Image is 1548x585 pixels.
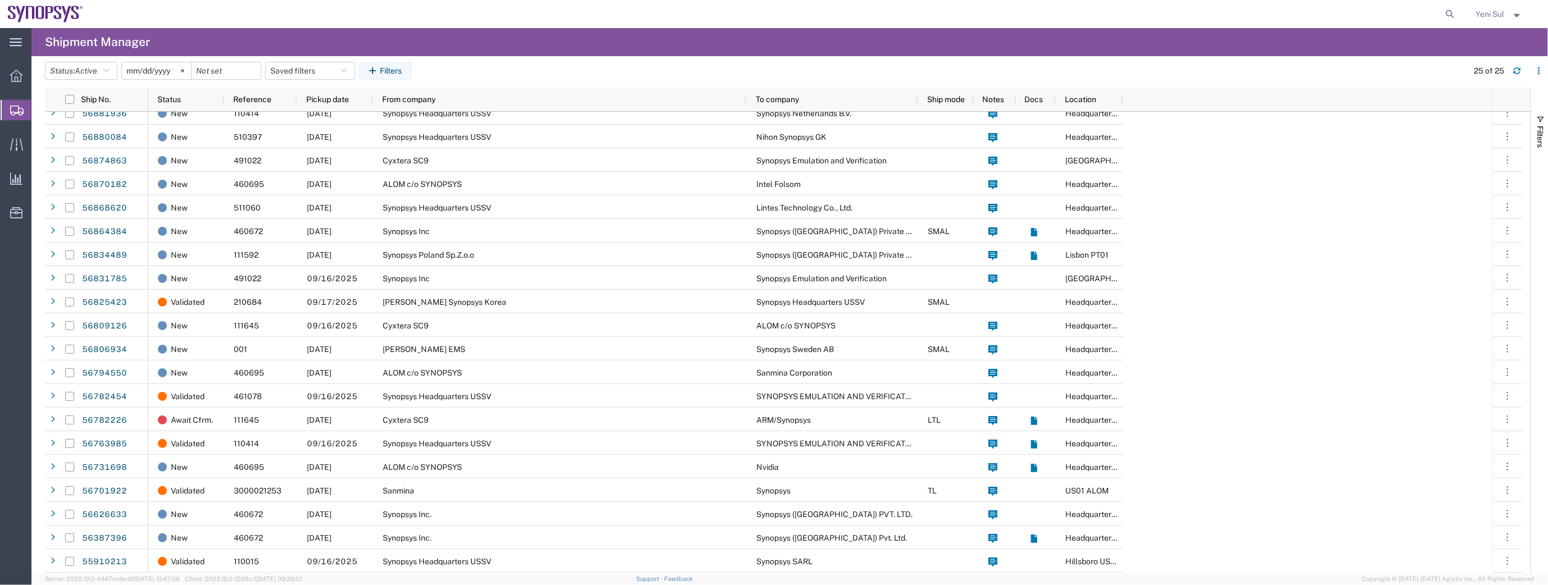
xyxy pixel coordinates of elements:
span: 09/19/2025 [307,156,332,165]
span: Headquarters USSV [1065,109,1138,118]
span: Synopsys Inc. [383,510,432,519]
span: ALOM c/o SYNOPSYS [383,463,462,472]
span: New [171,243,188,267]
span: Filters [1536,126,1545,148]
span: New [171,526,188,550]
span: 460672 [234,227,263,236]
span: 09/16/2025 [307,557,357,566]
span: Javad EMS [383,345,465,354]
span: Docs [1025,95,1043,104]
span: SMAL [928,227,950,236]
a: Feedback [664,575,693,582]
span: Location [1065,95,1096,104]
span: 110414 [234,109,259,118]
span: Hyderabad IN09 [1065,274,1166,283]
span: Lintes Technology Co., Ltd. [756,203,852,212]
a: 56809126 [81,317,128,335]
span: Synopsys Headquarters USSV [383,557,491,566]
span: Cyxtera SC9 [383,321,429,330]
span: Synopsys Inc [383,274,430,283]
a: 56881936 [81,105,128,123]
button: Filters [359,62,412,80]
input: Not set [192,62,261,79]
span: 08/28/2025 [307,510,332,519]
span: SYNOPSYS EMULATION AND VERIFICATION [756,392,919,401]
span: New [171,361,188,385]
span: New [171,172,188,196]
span: Synopsys Emulation and Verification [756,274,887,283]
span: 491022 [234,274,261,283]
span: Sanmina Corporation [756,368,832,377]
img: logo [8,6,83,22]
span: 210684 [234,298,262,307]
span: Cyxtera SC9 [383,156,429,165]
a: 56831785 [81,270,128,288]
span: From company [382,95,435,104]
span: Ship mode [927,95,965,104]
span: New [171,149,188,172]
a: 56701922 [81,482,128,500]
span: [DATE] 10:47:06 [134,575,180,582]
span: Copyright © [DATE]-[DATE] Agistix Inc., All Rights Reserved [1361,574,1535,584]
span: Ship No. [81,95,111,104]
span: ALOM c/o SYNOPSYS [383,368,462,377]
span: Validated [171,479,205,502]
span: Synopsys Emulation and Verification [756,156,887,165]
span: Nihon Synopsys GK [756,132,827,141]
span: Synopsys Headquarters USSV [383,392,491,401]
span: Validated [171,550,205,573]
button: Yeni Sul [1475,7,1532,21]
span: Client: 2025.19.0-129fbcf [185,575,302,582]
input: Not set [122,62,191,79]
span: 09/16/2025 [307,274,357,283]
span: 09/17/2025 [307,298,357,307]
span: Headquarters USSV [1065,132,1138,141]
span: Headquarters USSV [1065,439,1138,448]
span: 111645 [234,415,259,424]
span: Headquarters USSV [1065,227,1138,236]
span: TL [928,486,937,495]
button: Saved filters [265,62,355,80]
span: New [171,337,188,361]
span: Headquarters USSV [1065,180,1138,189]
a: 56874863 [81,152,128,170]
span: 09/19/2025 [307,203,332,212]
span: Synopsys Headquarters USSV [383,132,491,141]
span: 09/11/2025 [307,415,332,424]
span: New [171,267,188,290]
span: Headquarters USSV [1065,298,1138,307]
span: US01 ALOM [1065,486,1109,495]
span: Await Cfrm. [171,408,213,432]
a: 56763985 [81,435,128,453]
a: 56782226 [81,412,128,429]
a: 56806934 [81,341,128,359]
span: 09/16/2025 [307,439,357,448]
span: New [171,455,188,479]
span: Synopsys Headquarters USSV [383,109,491,118]
span: ALOM c/o SYNOPSYS [383,180,462,189]
span: Synopsys (India) Pvt. Ltd. [756,533,907,542]
span: Nvidia [756,463,779,472]
span: Headquarters USSV [1065,203,1138,212]
span: [DATE] 09:39:01 [256,575,302,582]
span: Reference [233,95,271,104]
span: 09/22/2025 [307,180,332,189]
a: 56731698 [81,459,128,477]
span: Yeni Sul [1476,8,1504,20]
span: Synopsys (India) Private Limited [756,250,932,259]
span: ALOM c/o SYNOPSYS [756,321,836,330]
span: 491022 [234,156,261,165]
span: LTL [928,415,941,424]
span: Validated [171,432,205,455]
span: 3000021253 [234,486,282,495]
span: Synopsys Sweden AB [756,345,834,354]
span: SMAL [928,345,950,354]
a: 56864384 [81,223,128,241]
span: Headquarters USSV [1065,533,1138,542]
span: SYNOPSYS EMULATION AND VERIFICATION [756,439,919,448]
span: New [171,502,188,526]
a: 56626633 [81,506,128,524]
span: Notes [982,95,1004,104]
a: 56880084 [81,129,128,147]
span: New [171,125,188,149]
